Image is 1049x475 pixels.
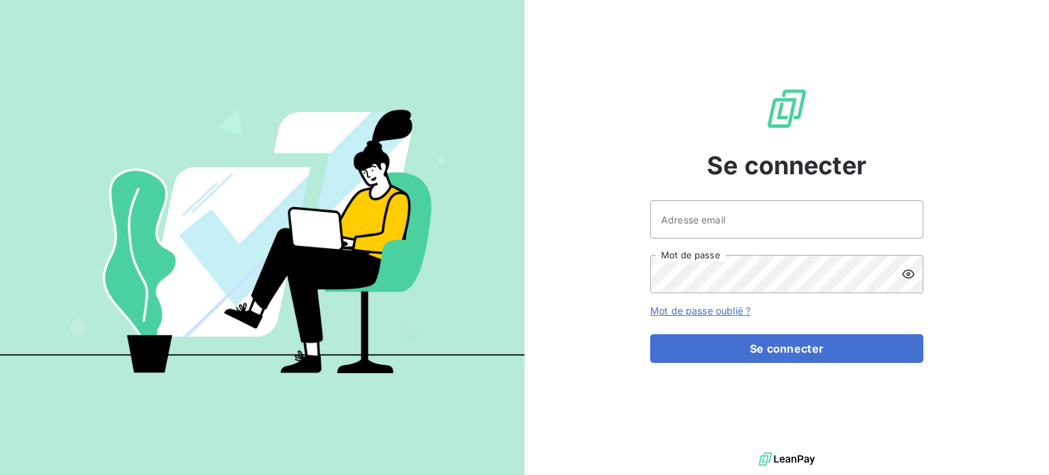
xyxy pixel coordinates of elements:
[765,87,809,131] img: Logo LeanPay
[650,200,923,239] input: placeholder
[650,334,923,363] button: Se connecter
[707,147,867,184] span: Se connecter
[759,449,815,470] img: logo
[650,305,751,316] a: Mot de passe oublié ?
